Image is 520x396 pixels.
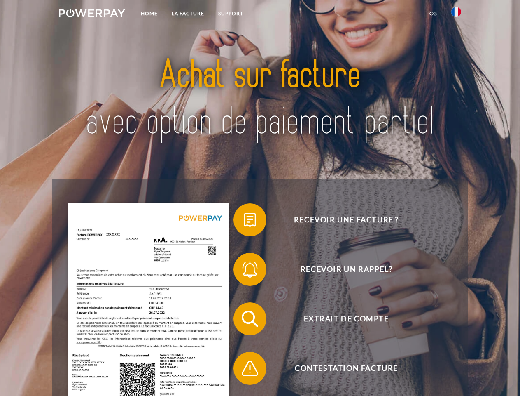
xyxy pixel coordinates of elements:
[134,6,165,21] a: Home
[245,352,447,385] span: Contestation Facture
[233,203,448,236] button: Recevoir une facture ?
[487,363,513,389] iframe: Button to launch messaging window
[240,309,260,329] img: qb_search.svg
[79,40,441,158] img: title-powerpay_fr.svg
[245,203,447,236] span: Recevoir une facture ?
[245,253,447,286] span: Recevoir un rappel?
[451,7,461,17] img: fr
[240,259,260,280] img: qb_bell.svg
[240,210,260,230] img: qb_bill.svg
[240,358,260,379] img: qb_warning.svg
[211,6,250,21] a: Support
[233,253,448,286] button: Recevoir un rappel?
[59,9,125,17] img: logo-powerpay-white.svg
[422,6,444,21] a: CG
[233,302,448,335] button: Extrait de compte
[233,352,448,385] button: Contestation Facture
[245,302,447,335] span: Extrait de compte
[165,6,211,21] a: LA FACTURE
